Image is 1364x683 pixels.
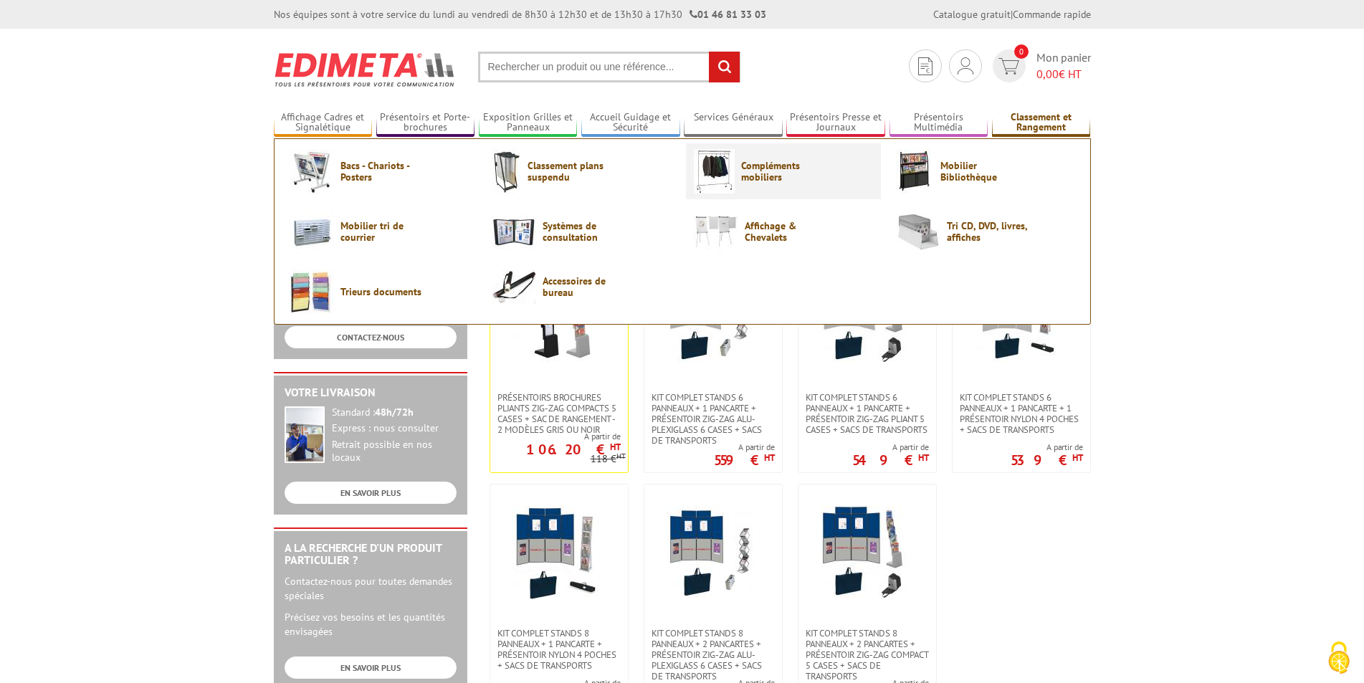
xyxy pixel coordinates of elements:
[492,149,671,194] a: Classement plans suspendu
[290,269,334,314] img: Trieurs documents
[1314,634,1364,683] button: Cookies (fenêtre modale)
[940,160,1026,183] span: Mobilier Bibliothèque
[918,452,929,464] sup: HT
[290,209,334,254] img: Mobilier tri de courrier
[918,57,933,75] img: devis rapide
[690,8,766,21] strong: 01 46 81 33 03
[896,209,940,254] img: Tri CD, DVD, livres, affiches
[1014,44,1029,59] span: 0
[274,111,373,135] a: Affichage Cadres et Signalétique
[285,542,457,567] h2: A la recherche d'un produit particulier ?
[528,160,614,183] span: Classement plans suspendu
[741,160,827,183] span: Compléments mobiliers
[953,392,1090,435] a: Kit complet stands 6 panneaux + 1 pancarte + 1 présentoir nylon 4 poches + sacs de transports
[478,52,740,82] input: Rechercher un produit ou une référence...
[616,451,626,461] sup: HT
[274,43,457,96] img: Edimeta
[285,326,457,348] a: CONTACTEZ-NOUS
[290,149,469,194] a: Bacs - Chariots - Posters
[285,574,457,603] p: Contactez-nous pour toutes demandes spéciales
[1036,49,1091,82] span: Mon panier
[1036,67,1059,81] span: 0,00
[375,406,414,419] strong: 48h/72h
[543,275,629,298] span: Accessoires de bureau
[290,269,469,314] a: Trieurs documents
[479,111,578,135] a: Exposition Grilles et Panneaux
[933,7,1091,22] div: |
[714,441,775,453] span: A partir de
[340,220,426,243] span: Mobilier tri de courrier
[933,8,1011,21] a: Catalogue gratuit
[492,209,671,254] a: Systèmes de consultation
[526,445,621,454] p: 106.20 €
[285,482,457,504] a: EN SAVOIR PLUS
[644,628,782,682] a: Kit complet stands 8 panneaux + 2 pancartes + présentoir zig-zag alu-plexiglass 6 cases + sacs de...
[290,209,469,254] a: Mobilier tri de courrier
[490,392,628,435] a: Présentoirs brochures pliants Zig-Zag compacts 5 cases + sac de rangement - 2 Modèles Gris ou Noir
[1036,66,1091,82] span: € HT
[806,628,929,682] span: Kit complet stands 8 panneaux + 2 pancartes + présentoir zig-zag compact 5 cases + sacs de transp...
[492,269,671,304] a: Accessoires de bureau
[332,439,457,464] div: Retrait possible en nos locaux
[896,149,1075,194] a: Mobilier Bibliothèque
[896,209,1075,254] a: Tri CD, DVD, livres, affiches
[1011,441,1083,453] span: A partir de
[852,456,929,464] p: 549 €
[694,209,738,254] img: Affichage & Chevalets
[806,392,929,435] span: Kit complet stands 6 panneaux + 1 pancarte + présentoir zig-zag pliant 5 cases + sacs de transports
[497,392,621,435] span: Présentoirs brochures pliants Zig-Zag compacts 5 cases + sac de rangement - 2 Modèles Gris ou Noir
[591,454,626,464] p: 118 €
[798,392,936,435] a: Kit complet stands 6 panneaux + 1 pancarte + présentoir zig-zag pliant 5 cases + sacs de transports
[714,456,775,464] p: 559 €
[285,406,325,463] img: widget-livraison.jpg
[821,506,914,599] img: Kit complet stands 8 panneaux + 2 pancartes + présentoir zig-zag compact 5 cases + sacs de transp...
[490,628,628,671] a: Kit complet stands 8 panneaux + 1 pancarte + présentoir nylon 4 poches + sacs de transports
[798,628,936,682] a: Kit complet stands 8 panneaux + 2 pancartes + présentoir zig-zag compact 5 cases + sacs de transp...
[644,392,782,446] a: Kit complet stands 6 panneaux + 1 pancarte + présentoir zig-zag alu-plexiglass 6 cases + sacs de ...
[992,111,1091,135] a: Classement et Rangement
[1013,8,1091,21] a: Commande rapide
[989,49,1091,82] a: devis rapide 0 Mon panier 0,00€ HT
[694,149,735,194] img: Compléments mobiliers
[852,441,929,453] span: A partir de
[667,506,760,599] img: Kit complet stands 8 panneaux + 2 pancartes + présentoir zig-zag alu-plexiglass 6 cases + sacs de...
[340,160,426,183] span: Bacs - Chariots - Posters
[332,422,457,435] div: Express : nous consulter
[285,386,457,399] h2: Votre livraison
[684,111,783,135] a: Services Généraux
[512,506,606,599] img: Kit complet stands 8 panneaux + 1 pancarte + présentoir nylon 4 poches + sacs de transports
[543,220,629,243] span: Systèmes de consultation
[285,656,457,679] a: EN SAVOIR PLUS
[497,628,621,671] span: Kit complet stands 8 panneaux + 1 pancarte + présentoir nylon 4 poches + sacs de transports
[285,610,457,639] p: Précisez vos besoins et les quantités envisagées
[960,392,1083,435] span: Kit complet stands 6 panneaux + 1 pancarte + 1 présentoir nylon 4 poches + sacs de transports
[492,269,536,304] img: Accessoires de bureau
[652,392,775,446] span: Kit complet stands 6 panneaux + 1 pancarte + présentoir zig-zag alu-plexiglass 6 cases + sacs de ...
[1011,456,1083,464] p: 539 €
[896,149,934,194] img: Mobilier Bibliothèque
[694,209,873,254] a: Affichage & Chevalets
[274,7,766,22] div: Nos équipes sont à votre service du lundi au vendredi de 8h30 à 12h30 et de 13h30 à 17h30
[1072,452,1083,464] sup: HT
[958,57,973,75] img: devis rapide
[492,209,536,254] img: Systèmes de consultation
[332,406,457,419] div: Standard :
[764,452,775,464] sup: HT
[709,52,740,82] input: rechercher
[890,111,988,135] a: Présentoirs Multimédia
[786,111,885,135] a: Présentoirs Presse et Journaux
[998,58,1019,75] img: devis rapide
[610,441,621,453] sup: HT
[581,111,680,135] a: Accueil Guidage et Sécurité
[694,149,873,194] a: Compléments mobiliers
[1321,640,1357,676] img: Cookies (fenêtre modale)
[492,149,521,194] img: Classement plans suspendu
[652,628,775,682] span: Kit complet stands 8 panneaux + 2 pancartes + présentoir zig-zag alu-plexiglass 6 cases + sacs de...
[290,149,334,194] img: Bacs - Chariots - Posters
[947,220,1033,243] span: Tri CD, DVD, livres, affiches
[376,111,475,135] a: Présentoirs et Porte-brochures
[340,286,426,297] span: Trieurs documents
[745,220,831,243] span: Affichage & Chevalets
[490,431,621,442] span: A partir de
